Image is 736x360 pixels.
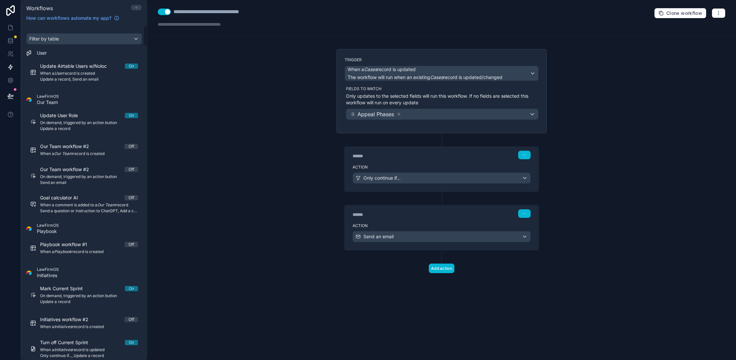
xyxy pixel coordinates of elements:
p: Only updates to the selected fields will run this workflow. If no fields are selected this workfl... [346,93,539,106]
span: Send an email [363,233,394,240]
button: Only continue if... [353,172,531,184]
span: Only continue if... [363,175,401,181]
a: How can workflows automate my app? [24,15,122,21]
span: The workflow will run when an existing record is updated/changed [348,74,502,80]
button: When aCasesrecord is updatedThe workflow will run when an existingCasesrecord is updated/changed [345,66,539,81]
button: Add action [429,264,454,273]
label: Action [353,223,531,228]
em: Cases [364,66,377,72]
label: Action [353,165,531,170]
span: Workflows [26,5,53,12]
span: How can workflows automate my app? [26,15,111,21]
span: Clone workflow [666,10,702,16]
button: Send an email [353,231,531,242]
label: Fields to watch [346,86,539,91]
span: Appeal Phases [357,110,394,118]
button: Clone workflow [654,8,706,18]
button: Appeal Phases [346,109,539,120]
em: Cases [430,74,443,80]
span: When a record is updated [348,66,416,73]
label: Trigger [345,57,539,63]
